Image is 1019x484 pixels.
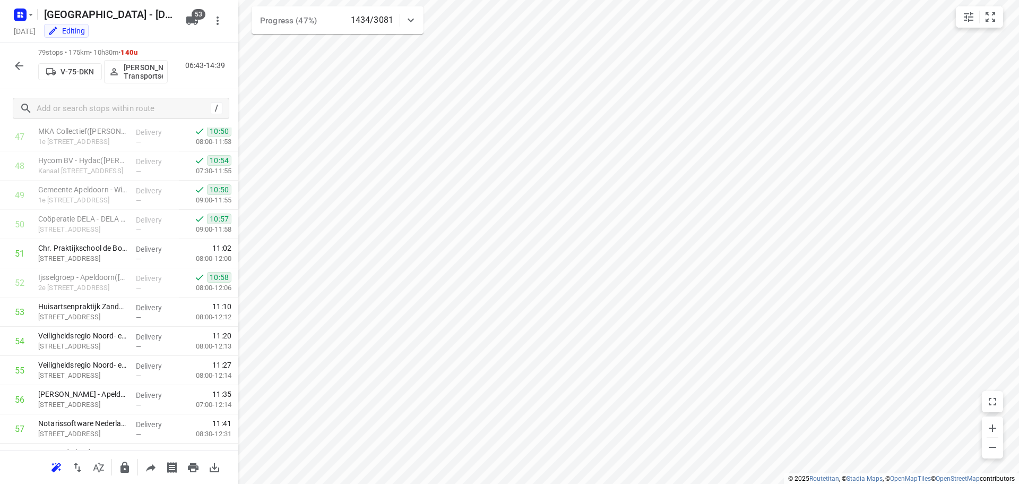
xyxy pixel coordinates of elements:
p: 2e Wormenseweg 80, Apeldoorn [38,283,127,293]
p: Notarissoftware Nederland B.V.(Henrike van Rijssen) [38,418,127,429]
p: Hycom BV - Hydac(Kees Brouwer) [38,155,127,166]
li: © 2025 , © , © © contributors [788,475,1015,482]
span: 53 [192,9,205,20]
p: Gemeente Apeldoorn - Wijkteams - Samen055 Zuid(Eva Ritter) [38,184,127,195]
div: 51 [15,249,24,259]
p: MKA Collectief(Hendrik Haringsma) [38,126,127,137]
div: 50 [15,219,24,230]
p: 1e Wormenseweg 324, Apeldoorn [38,137,127,147]
span: 11:46 [212,447,231,458]
button: V-75-DKN [38,63,102,80]
div: 47 [15,132,24,142]
p: Arnhemseweg 2a, Apeldoorn [38,312,127,322]
a: OpenMapTiles [890,475,931,482]
p: Delivery [136,127,175,138]
div: 55 [15,366,24,376]
p: Coöperatie DELA - DELA Sprengebeek(Erik Moleman) [38,214,127,224]
span: 11:41 [212,418,231,429]
span: Share route [140,462,161,472]
p: Veiligheidsregio Noord- en Oost - Gelderland - Apeldoorn(Hans van Waardenburg) [38,330,127,341]
svg: Done [194,155,205,166]
span: Print shipping labels [161,462,183,472]
p: Wapenrustlaan 11, Apeldoorn [38,429,127,439]
button: Lock route [114,457,135,478]
span: — [136,197,141,205]
span: 11:35 [212,389,231,400]
p: Veiligheidsregio Noord- en Oost - Gelderland - Apeldoorn(Hans van Waardenburg) [38,360,127,370]
p: Delivery [136,419,175,430]
span: Progress (47%) [260,16,317,26]
span: Reoptimize route [46,462,67,472]
span: 10:57 [207,214,231,224]
p: Molenmakershoek 14, Apeldoorn [38,370,127,381]
p: 1434/3081 [351,14,393,27]
button: 53 [182,10,203,31]
span: Sort by time window [88,462,109,472]
span: 10:54 [207,155,231,166]
button: Fit zoom [980,6,1001,28]
span: — [136,430,141,438]
div: Progress (47%)1434/3081 [252,6,424,34]
p: 07:30-11:55 [179,166,231,176]
button: [PERSON_NAME] Transportservice [104,60,168,83]
p: 08:00-12:06 [179,283,231,293]
p: Colijnstraat 51, Apeldoorn [38,224,127,235]
span: 11:02 [212,243,231,253]
a: Stadia Maps [847,475,883,482]
span: Download route [204,462,225,472]
p: WSP Nederland B.V. - Apeldoorn(Elly van Hulst) [38,447,127,458]
a: OpenStreetMap [936,475,980,482]
p: Delivery [136,244,175,254]
span: Reverse route [67,462,88,472]
span: 10:50 [207,184,231,195]
span: 10:58 [207,272,231,283]
p: Van Voskuilen - Apeldoorn(Pascal Willemstijn) [38,389,127,400]
p: 1e Wormenseweg 460, Apeldoorn [38,195,127,206]
svg: Done [194,214,205,224]
p: 09:00-11:58 [179,224,231,235]
p: Delivery [136,215,175,225]
div: 57 [15,424,24,434]
span: — [136,313,141,321]
div: / [211,103,222,114]
p: Molenmakershoek 6, Apeldoorn [38,400,127,410]
h5: [GEOGRAPHIC_DATA] - [DATE] [40,6,177,23]
div: 54 [15,336,24,346]
div: 48 [15,161,24,171]
div: 56 [15,395,24,405]
span: — [136,167,141,175]
a: Routetitan [809,475,839,482]
p: Delivery [136,185,175,196]
span: — [136,401,141,409]
span: — [136,138,141,146]
div: 49 [15,190,24,200]
svg: Done [194,126,205,137]
svg: Done [194,184,205,195]
span: — [136,372,141,380]
div: small contained button group [956,6,1003,28]
div: 52 [15,278,24,288]
p: V-75-DKN [61,67,94,76]
p: Chr. Praktijkschool de Boog(Patricia Lambooij) [38,243,127,253]
div: You are currently in edit mode. [48,26,85,36]
p: Enrico Janssen Transportservice [124,63,163,80]
p: 08:30-12:31 [179,429,231,439]
span: • [118,48,120,56]
button: More [207,10,228,31]
span: Print route [183,462,204,472]
p: Ijsselgroep - Apeldoorn(Brigitte Blom) [38,272,127,283]
input: Add or search stops within route [37,100,211,117]
p: Huisartsenpraktijk Zandkroon(Eva de Kroon) [38,301,127,312]
p: 08:00-12:00 [179,253,231,264]
span: 10:50 [207,126,231,137]
span: 11:27 [212,360,231,370]
span: — [136,226,141,234]
p: 79 stops • 175km • 10h30m [38,48,168,58]
span: 11:20 [212,330,231,341]
span: — [136,343,141,351]
span: — [136,284,141,292]
p: 08:00-11:53 [179,137,231,147]
button: Map settings [958,6,979,28]
p: Delivery [136,156,175,167]
p: Delivery [136,332,175,342]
